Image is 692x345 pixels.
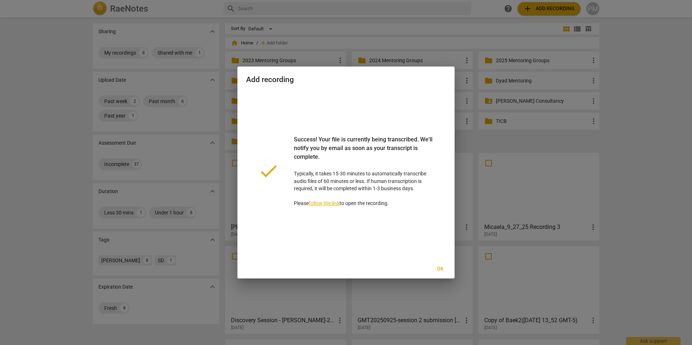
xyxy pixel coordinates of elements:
[429,263,452,276] button: Ok
[258,160,279,182] span: done
[246,75,446,84] h2: Add recording
[294,135,434,170] div: Success! Your file is currently being transcribed. We'll notify you by email as soon as your tran...
[294,135,434,207] p: Typically, it takes 15-30 minutes to automatically transcribe audio files of 60 minutes or less. ...
[309,200,339,206] a: follow the link
[434,265,446,273] span: Ok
